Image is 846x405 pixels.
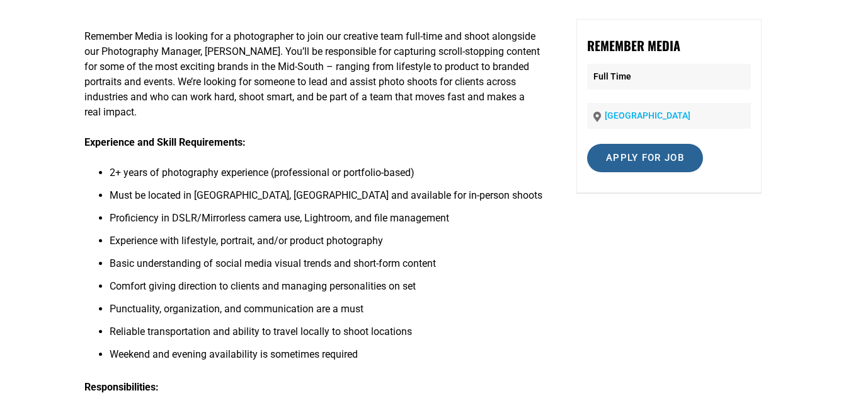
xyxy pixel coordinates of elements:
[587,36,680,55] strong: Remember Media
[110,256,542,279] li: Basic understanding of social media visual trends and short-form content
[84,381,159,393] strong: Responsibilities:
[110,279,542,302] li: Comfort giving direction to clients and managing personalities on set
[587,144,703,172] input: Apply for job
[110,347,542,370] li: Weekend and evening availability is sometimes required
[110,324,542,347] li: Reliable transportation and ability to travel locally to shoot locations
[84,136,246,148] strong: Experience and Skill Requirements:
[110,302,542,324] li: Punctuality, organization, and communication are a must
[110,165,542,188] li: 2+ years of photography experience (professional or portfolio-based)
[605,110,690,120] a: [GEOGRAPHIC_DATA]
[110,211,542,233] li: Proficiency in DSLR/Mirrorless camera use, Lightroom, and file management
[110,233,542,256] li: Experience with lifestyle, portrait, and/or product photography
[587,64,751,90] p: Full Time
[84,29,542,120] p: Remember Media is looking for a photographer to join our creative team full-time and shoot alongs...
[110,188,542,211] li: Must be located in [GEOGRAPHIC_DATA], [GEOGRAPHIC_DATA] and available for in-person shoots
